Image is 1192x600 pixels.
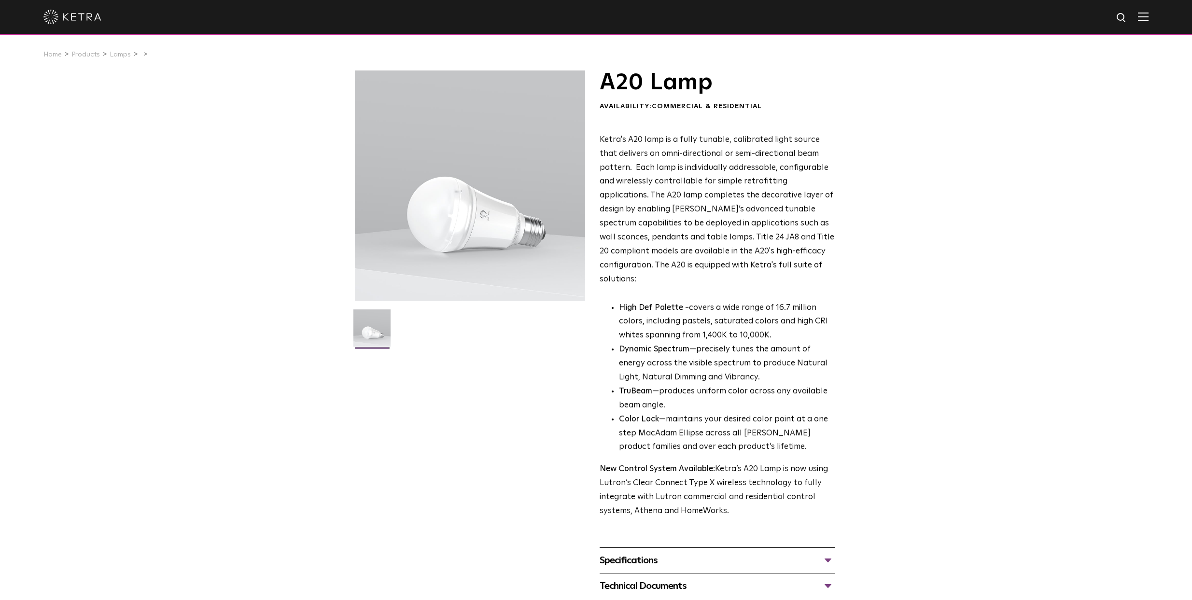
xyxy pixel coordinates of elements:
[600,102,835,112] div: Availability:
[600,70,835,95] h1: A20 Lamp
[1138,12,1149,21] img: Hamburger%20Nav.svg
[600,136,834,283] span: Ketra's A20 lamp is a fully tunable, calibrated light source that delivers an omni-directional or...
[43,10,101,24] img: ketra-logo-2019-white
[619,387,652,395] strong: TruBeam
[600,465,715,473] strong: New Control System Available:
[619,304,689,312] strong: High Def Palette -
[619,301,835,343] p: covers a wide range of 16.7 million colors, including pastels, saturated colors and high CRI whit...
[600,553,835,568] div: Specifications
[600,578,835,594] div: Technical Documents
[600,462,835,518] p: Ketra’s A20 Lamp is now using Lutron’s Clear Connect Type X wireless technology to fully integrat...
[1116,12,1128,24] img: search icon
[619,413,835,455] li: —maintains your desired color point at a one step MacAdam Ellipse across all [PERSON_NAME] produc...
[619,345,689,353] strong: Dynamic Spectrum
[43,51,62,58] a: Home
[619,415,659,423] strong: Color Lock
[619,343,835,385] li: —precisely tunes the amount of energy across the visible spectrum to produce Natural Light, Natur...
[652,103,762,110] span: Commercial & Residential
[619,385,835,413] li: —produces uniform color across any available beam angle.
[353,309,391,354] img: A20-Lamp-2021-Web-Square
[71,51,100,58] a: Products
[110,51,131,58] a: Lamps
